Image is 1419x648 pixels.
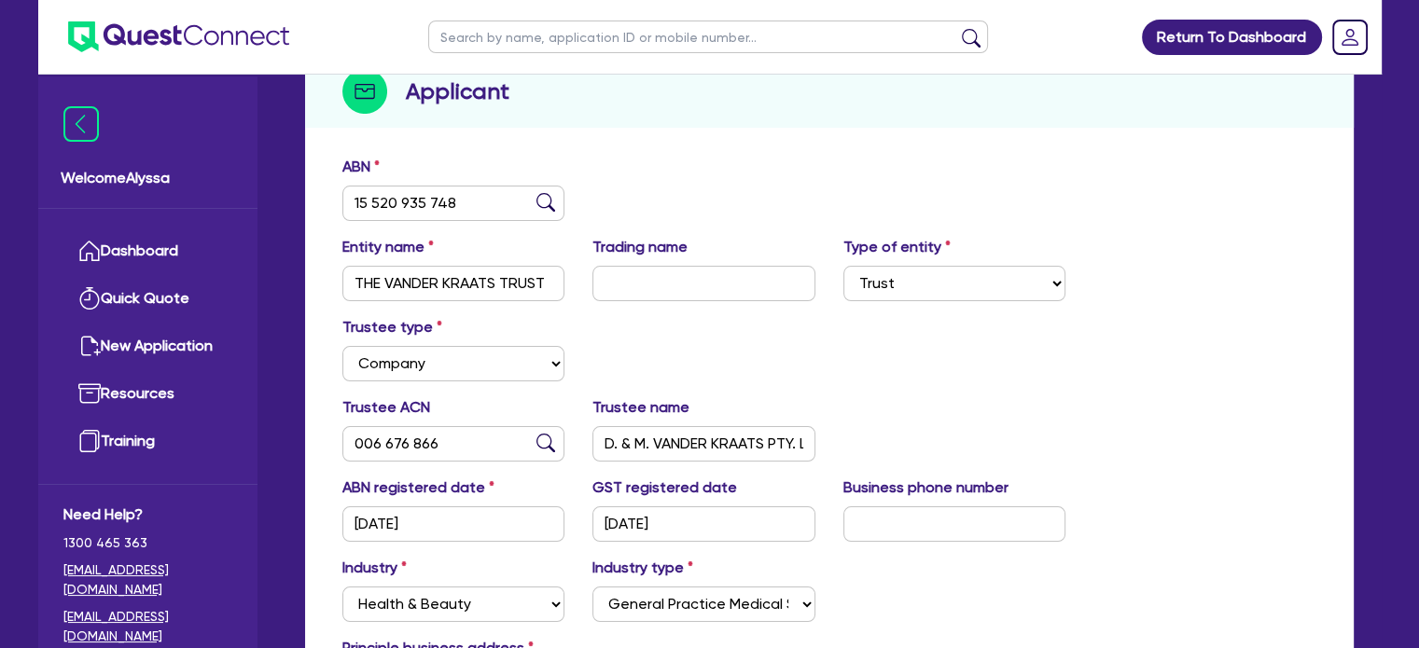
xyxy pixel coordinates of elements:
span: Welcome Alyssa [61,167,235,189]
img: abn-lookup icon [536,193,555,212]
a: Training [63,418,232,465]
img: abn-lookup icon [536,434,555,452]
h2: Applicant [406,75,509,108]
label: Trustee ACN [342,396,430,419]
img: new-application [78,335,101,357]
img: resources [78,382,101,405]
a: Dropdown toggle [1326,13,1374,62]
label: Industry [342,557,407,579]
label: Trustee name [592,396,689,419]
span: 1300 465 363 [63,533,232,553]
label: Trading name [592,236,688,258]
a: [EMAIL_ADDRESS][DOMAIN_NAME] [63,560,232,600]
label: Industry type [592,557,693,579]
label: ABN registered date [342,476,494,499]
a: Resources [63,370,232,418]
label: Entity name [342,236,434,258]
a: New Application [63,323,232,370]
a: [EMAIL_ADDRESS][DOMAIN_NAME] [63,607,232,646]
label: Trustee type [342,316,442,338]
a: Return To Dashboard [1142,20,1322,55]
label: Type of entity [843,236,951,258]
input: Search by name, application ID or mobile number... [428,21,988,53]
img: training [78,430,101,452]
label: GST registered date [592,476,737,499]
img: quick-quote [78,287,101,310]
input: DD / MM / YYYY [592,506,815,542]
img: quest-connect-logo-blue [68,21,289,52]
a: Dashboard [63,227,232,275]
label: Business phone number [843,476,1009,499]
span: Need Help? [63,503,232,526]
img: step-icon [342,69,387,114]
label: ABN [342,156,380,178]
img: icon-menu-close [63,106,99,142]
a: Quick Quote [63,275,232,323]
input: DD / MM / YYYY [342,506,565,542]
